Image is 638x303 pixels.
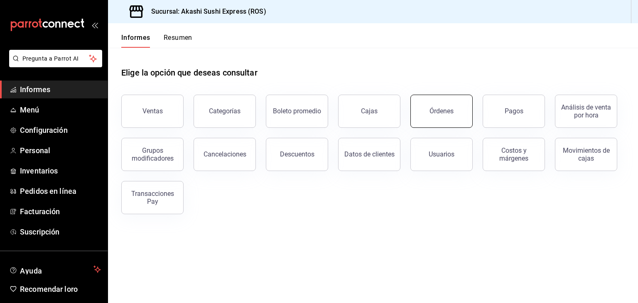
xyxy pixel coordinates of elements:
font: Boleto promedio [273,107,321,115]
font: Inventarios [20,166,58,175]
font: Datos de clientes [344,150,395,158]
button: Datos de clientes [338,138,400,171]
button: Cajas [338,95,400,128]
button: abrir_cajón_menú [91,22,98,28]
font: Menú [20,105,39,114]
font: Costos y márgenes [499,147,528,162]
font: Descuentos [280,150,314,158]
font: Informes [20,85,50,94]
button: Usuarios [410,138,473,171]
font: Sucursal: Akashi Sushi Express (ROS) [151,7,266,15]
button: Análisis de venta por hora [555,95,617,128]
font: Usuarios [429,150,454,158]
font: Cajas [361,107,378,115]
font: Transacciones Pay [131,190,174,205]
font: Configuración [20,126,68,134]
font: Cancelaciones [204,150,246,158]
font: Ayuda [20,266,42,275]
button: Categorías [194,95,256,128]
button: Boleto promedio [266,95,328,128]
font: Análisis de venta por hora [561,103,611,119]
font: Pagos [505,107,523,115]
button: Costos y márgenes [483,138,545,171]
font: Ventas [142,107,163,115]
button: Cancelaciones [194,138,256,171]
font: Personal [20,146,50,155]
font: Elige la opción que deseas consultar [121,68,258,78]
font: Facturación [20,207,60,216]
font: Categorías [209,107,240,115]
button: Grupos modificadores [121,138,184,171]
font: Órdenes [429,107,454,115]
a: Pregunta a Parrot AI [6,60,102,69]
button: Transacciones Pay [121,181,184,214]
font: Suscripción [20,227,59,236]
button: Órdenes [410,95,473,128]
font: Informes [121,34,150,42]
font: Grupos modificadores [132,147,174,162]
button: Ventas [121,95,184,128]
button: Pagos [483,95,545,128]
font: Pedidos en línea [20,187,76,195]
button: Descuentos [266,138,328,171]
font: Resumen [164,34,192,42]
button: Movimientos de cajas [555,138,617,171]
font: Pregunta a Parrot AI [22,55,79,62]
button: Pregunta a Parrot AI [9,50,102,67]
font: Recomendar loro [20,285,78,293]
font: Movimientos de cajas [563,147,610,162]
div: pestañas de navegación [121,33,192,48]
